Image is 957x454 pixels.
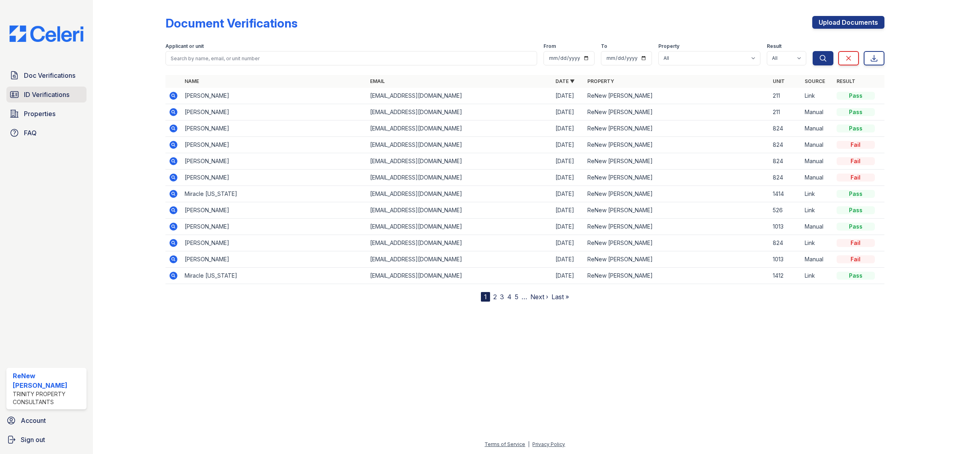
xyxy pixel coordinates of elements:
td: Miracle [US_STATE] [181,186,367,202]
div: Pass [837,190,875,198]
div: Trinity Property Consultants [13,390,83,406]
a: 4 [507,293,512,301]
td: ReNew [PERSON_NAME] [584,104,770,120]
td: [DATE] [552,202,584,219]
td: Manual [801,251,833,268]
span: Sign out [21,435,45,444]
a: Property [587,78,614,84]
div: Pass [837,223,875,231]
td: [PERSON_NAME] [181,170,367,186]
label: Result [767,43,782,49]
div: ReNew [PERSON_NAME] [13,371,83,390]
a: ID Verifications [6,87,87,103]
td: ReNew [PERSON_NAME] [584,170,770,186]
td: Manual [801,137,833,153]
td: Link [801,268,833,284]
td: 526 [770,202,801,219]
td: Manual [801,120,833,137]
td: 1414 [770,186,801,202]
td: ReNew [PERSON_NAME] [584,219,770,235]
div: Fail [837,174,875,182]
a: Account [3,413,90,428]
td: [EMAIL_ADDRESS][DOMAIN_NAME] [367,219,552,235]
td: ReNew [PERSON_NAME] [584,137,770,153]
td: [DATE] [552,104,584,120]
a: Name [185,78,199,84]
a: Terms of Service [484,441,525,447]
label: To [601,43,607,49]
td: [EMAIL_ADDRESS][DOMAIN_NAME] [367,235,552,251]
td: 1013 [770,251,801,268]
span: … [522,292,527,302]
td: [DATE] [552,153,584,170]
td: Miracle [US_STATE] [181,268,367,284]
td: 211 [770,104,801,120]
a: 3 [500,293,504,301]
td: [PERSON_NAME] [181,202,367,219]
div: Pass [837,124,875,132]
td: Manual [801,170,833,186]
input: Search by name, email, or unit number [165,51,537,65]
td: 824 [770,153,801,170]
td: 1412 [770,268,801,284]
span: FAQ [24,128,37,138]
td: [PERSON_NAME] [181,104,367,120]
td: 824 [770,120,801,137]
td: 824 [770,235,801,251]
td: ReNew [PERSON_NAME] [584,202,770,219]
td: 211 [770,88,801,104]
span: Account [21,416,46,425]
a: Unit [773,78,785,84]
td: ReNew [PERSON_NAME] [584,153,770,170]
td: ReNew [PERSON_NAME] [584,235,770,251]
td: [EMAIL_ADDRESS][DOMAIN_NAME] [367,268,552,284]
span: Doc Verifications [24,71,75,80]
a: Next › [530,293,548,301]
div: 1 [481,292,490,302]
td: [DATE] [552,251,584,268]
div: Pass [837,92,875,100]
a: 2 [493,293,497,301]
a: Properties [6,106,87,122]
div: Pass [837,272,875,280]
td: [DATE] [552,268,584,284]
div: Pass [837,206,875,214]
a: Last » [551,293,569,301]
div: Fail [837,141,875,149]
label: Property [658,43,679,49]
td: [EMAIL_ADDRESS][DOMAIN_NAME] [367,88,552,104]
label: From [543,43,556,49]
td: Link [801,202,833,219]
div: Pass [837,108,875,116]
td: Manual [801,219,833,235]
a: Result [837,78,855,84]
td: [DATE] [552,186,584,202]
td: Link [801,88,833,104]
td: [PERSON_NAME] [181,88,367,104]
a: Sign out [3,432,90,448]
td: [DATE] [552,137,584,153]
td: [EMAIL_ADDRESS][DOMAIN_NAME] [367,202,552,219]
td: [EMAIL_ADDRESS][DOMAIN_NAME] [367,153,552,170]
td: [EMAIL_ADDRESS][DOMAIN_NAME] [367,170,552,186]
div: Fail [837,255,875,263]
td: [EMAIL_ADDRESS][DOMAIN_NAME] [367,251,552,268]
td: Link [801,235,833,251]
td: [DATE] [552,88,584,104]
td: [DATE] [552,120,584,137]
td: [PERSON_NAME] [181,120,367,137]
td: Manual [801,153,833,170]
a: FAQ [6,125,87,141]
td: 1013 [770,219,801,235]
a: Date ▼ [555,78,575,84]
td: [PERSON_NAME] [181,153,367,170]
a: Email [370,78,385,84]
td: ReNew [PERSON_NAME] [584,120,770,137]
td: Link [801,186,833,202]
a: Upload Documents [812,16,884,29]
a: Source [805,78,825,84]
img: CE_Logo_Blue-a8612792a0a2168367f1c8372b55b34899dd931a85d93a1a3d3e32e68fde9ad4.png [3,26,90,42]
span: ID Verifications [24,90,69,99]
td: ReNew [PERSON_NAME] [584,186,770,202]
